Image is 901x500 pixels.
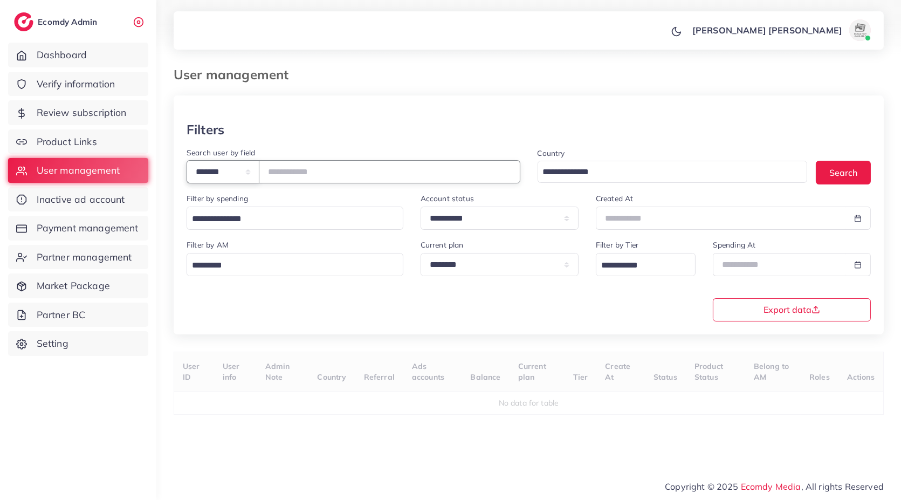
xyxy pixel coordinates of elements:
[8,72,148,97] a: Verify information
[37,163,120,177] span: User management
[596,193,634,204] label: Created At
[38,17,100,27] h2: Ecomdy Admin
[539,164,794,181] input: Search for option
[849,19,871,41] img: avatar
[421,239,464,250] label: Current plan
[37,193,125,207] span: Inactive ad account
[14,12,33,31] img: logo
[174,67,297,83] h3: User management
[8,245,148,270] a: Partner management
[37,250,132,264] span: Partner management
[8,43,148,67] a: Dashboard
[816,161,871,184] button: Search
[187,207,403,230] div: Search for option
[187,122,224,138] h3: Filters
[686,19,875,41] a: [PERSON_NAME] [PERSON_NAME]avatar
[8,303,148,327] a: Partner BC
[596,253,696,276] div: Search for option
[37,77,115,91] span: Verify information
[8,273,148,298] a: Market Package
[37,135,97,149] span: Product Links
[8,331,148,356] a: Setting
[37,279,110,293] span: Market Package
[8,158,148,183] a: User management
[597,257,682,274] input: Search for option
[596,239,638,250] label: Filter by Tier
[187,239,229,250] label: Filter by AM
[665,480,884,493] span: Copyright © 2025
[538,161,808,183] div: Search for option
[692,24,842,37] p: [PERSON_NAME] [PERSON_NAME]
[37,337,68,351] span: Setting
[187,193,248,204] label: Filter by spending
[713,239,756,250] label: Spending At
[764,305,820,314] span: Export data
[8,129,148,154] a: Product Links
[37,308,86,322] span: Partner BC
[188,211,389,228] input: Search for option
[37,221,139,235] span: Payment management
[8,187,148,212] a: Inactive ad account
[801,480,884,493] span: , All rights Reserved
[37,48,87,62] span: Dashboard
[37,106,127,120] span: Review subscription
[8,216,148,241] a: Payment management
[421,193,474,204] label: Account status
[187,147,255,158] label: Search user by field
[14,12,100,31] a: logoEcomdy Admin
[8,100,148,125] a: Review subscription
[741,481,801,492] a: Ecomdy Media
[187,253,403,276] div: Search for option
[538,148,565,159] label: Country
[188,257,389,274] input: Search for option
[713,298,871,321] button: Export data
